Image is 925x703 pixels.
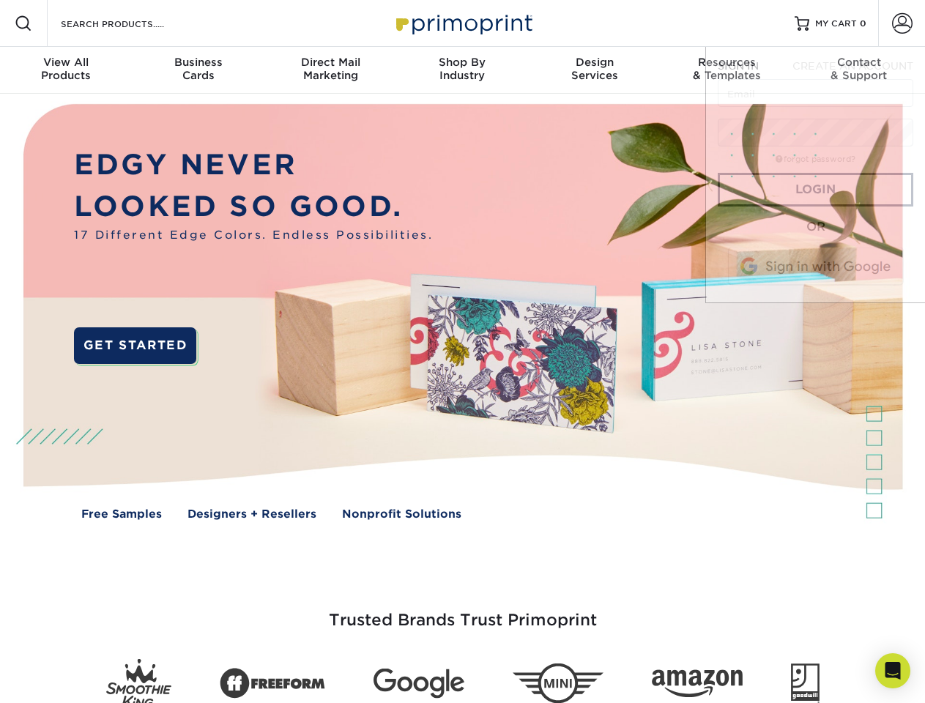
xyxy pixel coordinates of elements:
a: BusinessCards [132,47,264,94]
img: Goodwill [791,663,820,703]
a: GET STARTED [74,327,196,364]
span: 17 Different Edge Colors. Endless Possibilities. [74,227,433,244]
a: forgot password? [776,155,855,164]
img: Primoprint [390,7,536,39]
input: SEARCH PRODUCTS..... [59,15,202,32]
div: Services [529,56,661,82]
span: Direct Mail [264,56,396,69]
span: MY CART [815,18,857,30]
span: Design [529,56,661,69]
div: & Templates [661,56,792,82]
img: Amazon [652,670,743,698]
span: CREATE AN ACCOUNT [792,60,913,72]
iframe: Google Customer Reviews [4,658,125,698]
div: Industry [396,56,528,82]
a: Direct MailMarketing [264,47,396,94]
div: Marketing [264,56,396,82]
span: Shop By [396,56,528,69]
a: Nonprofit Solutions [342,506,461,523]
span: 0 [860,18,866,29]
span: Resources [661,56,792,69]
a: Login [718,173,913,207]
a: DesignServices [529,47,661,94]
input: Email [718,79,913,107]
p: EDGY NEVER [74,144,433,186]
span: SIGN IN [718,60,759,72]
div: Cards [132,56,264,82]
a: Shop ByIndustry [396,47,528,94]
div: Open Intercom Messenger [875,653,910,688]
a: Resources& Templates [661,47,792,94]
div: OR [718,218,913,236]
img: Google [374,669,464,699]
a: Designers + Resellers [187,506,316,523]
span: Business [132,56,264,69]
h3: Trusted Brands Trust Primoprint [34,576,891,647]
p: LOOKED SO GOOD. [74,186,433,228]
a: Free Samples [81,506,162,523]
